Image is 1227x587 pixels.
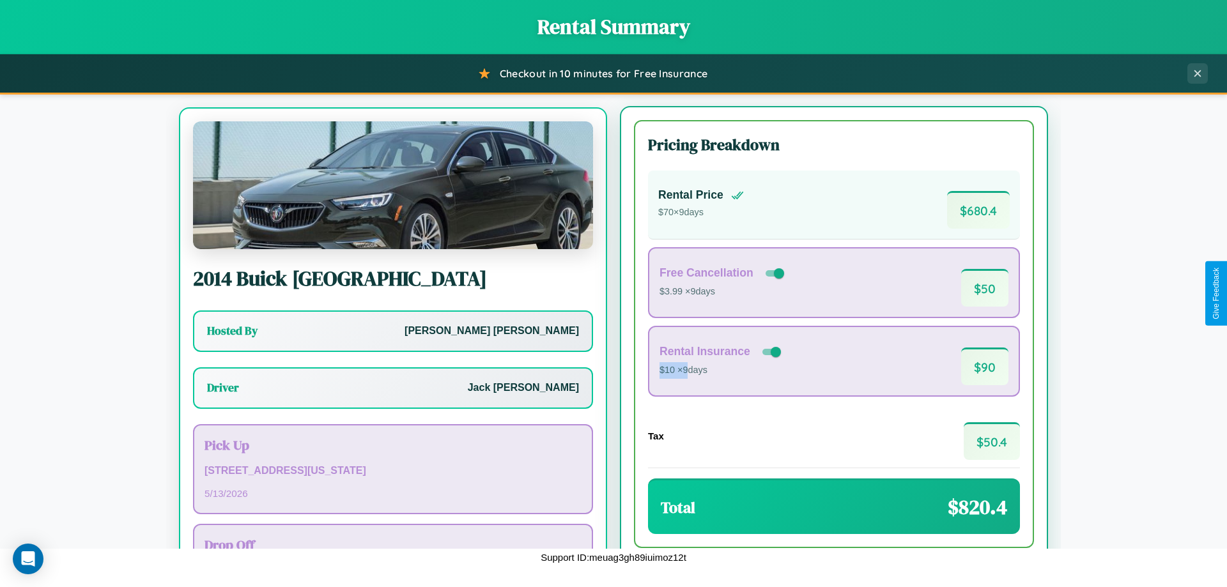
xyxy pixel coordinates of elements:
p: 5 / 13 / 2026 [204,485,582,502]
div: Open Intercom Messenger [13,544,43,574]
h1: Rental Summary [13,13,1214,41]
span: $ 50 [961,269,1008,307]
h2: 2014 Buick [GEOGRAPHIC_DATA] [193,264,593,293]
span: $ 820.4 [948,493,1007,521]
span: Checkout in 10 minutes for Free Insurance [500,67,707,80]
p: [STREET_ADDRESS][US_STATE] [204,462,582,480]
h3: Total [661,497,695,518]
p: $10 × 9 days [660,362,783,379]
h3: Pricing Breakdown [648,134,1020,155]
h4: Free Cancellation [660,266,753,280]
span: $ 50.4 [964,422,1020,460]
h3: Pick Up [204,436,582,454]
p: Support ID: meuag3gh89iuimoz12t [541,549,686,566]
h4: Rental Price [658,188,723,202]
h3: Driver [207,380,239,395]
h3: Hosted By [207,323,258,339]
h4: Tax [648,431,664,441]
div: Give Feedback [1212,268,1221,319]
span: $ 680.4 [947,191,1010,229]
img: Buick Somerset [193,121,593,249]
p: $ 70 × 9 days [658,204,744,221]
p: $3.99 × 9 days [660,284,787,300]
p: Jack [PERSON_NAME] [468,379,579,397]
h3: Drop Off [204,535,582,554]
p: [PERSON_NAME] [PERSON_NAME] [405,322,579,340]
span: $ 90 [961,347,1008,385]
h4: Rental Insurance [660,345,750,358]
